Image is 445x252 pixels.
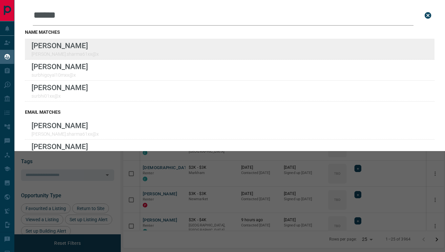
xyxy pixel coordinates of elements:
[32,142,88,151] p: [PERSON_NAME]
[32,62,88,71] p: [PERSON_NAME]
[32,41,99,50] p: [PERSON_NAME]
[32,93,88,99] p: surbhi01xx@x
[32,72,88,78] p: surbhigoyal10mxx@x
[32,131,99,137] p: [PERSON_NAME].sharma61xx@x
[32,83,88,92] p: [PERSON_NAME]
[421,9,434,22] button: close search bar
[32,121,99,130] p: [PERSON_NAME]
[25,29,434,35] h3: name matches
[32,51,99,57] p: [PERSON_NAME].sharma61xx@x
[25,109,434,115] h3: email matches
